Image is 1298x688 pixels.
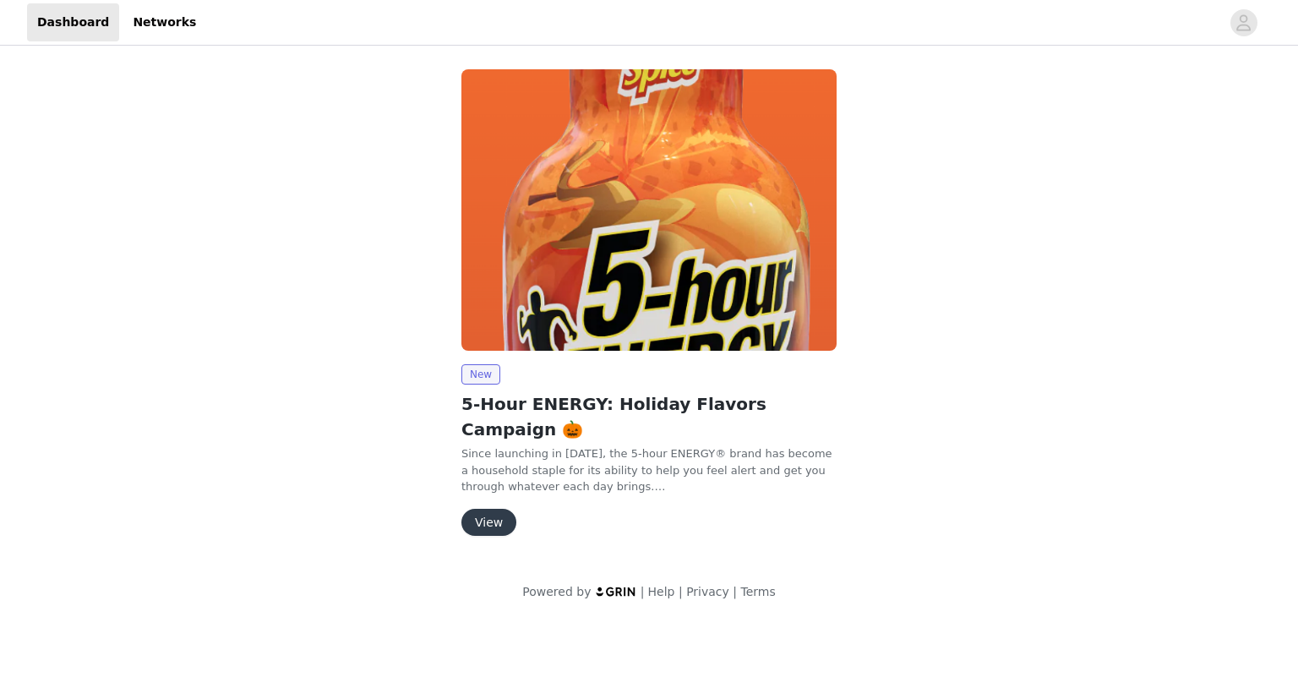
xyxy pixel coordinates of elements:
span: Powered by [522,585,591,598]
a: Help [648,585,675,598]
button: View [461,509,516,536]
a: View [461,516,516,529]
span: New [461,364,500,385]
h2: 5-Hour ENERGY: Holiday Flavors Campaign 🎃 [461,391,837,442]
a: Privacy [686,585,729,598]
a: Terms [740,585,775,598]
span: | [733,585,737,598]
span: | [679,585,683,598]
span: | [641,585,645,598]
p: Since launching in [DATE], the 5-hour ENERGY® brand has become a household staple for its ability... [461,445,837,495]
div: avatar [1235,9,1252,36]
a: Networks [123,3,206,41]
img: 5-hour ENERGY [461,69,837,351]
img: logo [595,586,637,597]
a: Dashboard [27,3,119,41]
